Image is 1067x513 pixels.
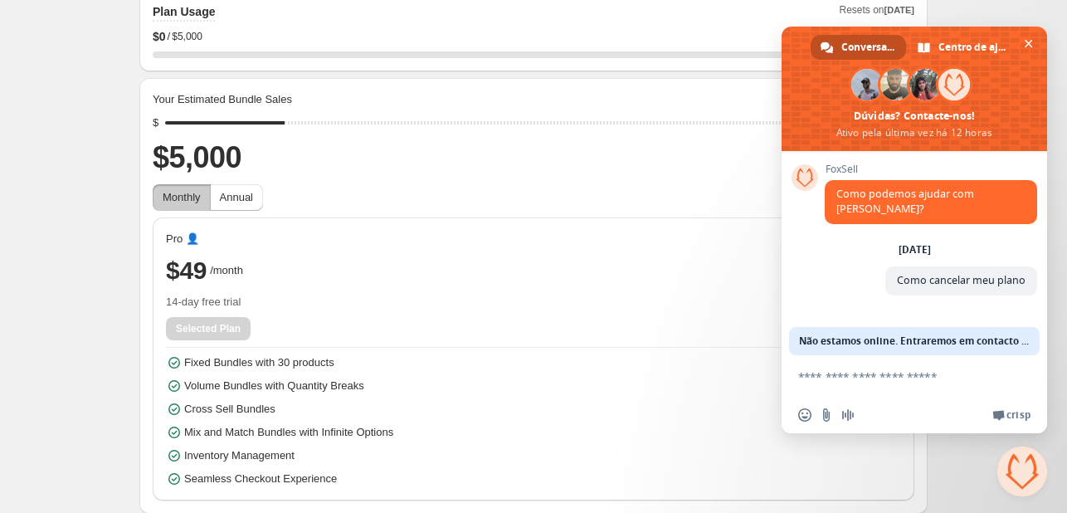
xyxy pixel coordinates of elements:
a: Conversação [811,35,906,60]
h2: $5,000 [153,138,914,178]
div: / [153,28,914,45]
button: Monthly [153,184,211,211]
span: Não estamos online. Entraremos em contacto por email. [799,327,1030,355]
span: Conversação [841,35,894,60]
span: FoxSell [825,164,1037,175]
span: Cross Sell Bundles [184,401,275,418]
a: Centro de ajuda [908,35,1018,60]
span: Volume Bundles with Quantity Breaks [184,378,364,394]
span: Pro 👤 [166,231,199,247]
span: Resets on [840,3,915,22]
span: Annual [220,191,253,203]
span: Your Estimated Bundle Sales [153,91,292,108]
span: $5,000 [172,30,202,43]
span: Enviar ficheiro [820,408,833,422]
span: Fixed Bundles with 30 products [184,354,334,371]
button: Annual [210,184,263,211]
span: Crisp [1006,408,1030,422]
textarea: Escreva a sua mensagem... [798,355,997,397]
div: [DATE] [899,245,931,255]
span: Inventory Management [184,447,295,464]
span: Monthly [163,191,201,203]
span: Inserir um emoticon [798,408,811,422]
span: $49 [166,254,207,287]
span: /month [210,262,243,279]
a: Bate-papo próximo [997,447,1047,496]
span: Mix and Match Bundles with Infinite Options [184,424,393,441]
h2: Plan Usage [153,3,215,20]
span: Bate-papo próximo [1020,35,1037,52]
span: Como podemos ajudar com [PERSON_NAME]? [836,187,974,216]
span: [DATE] [884,5,914,15]
div: $ [153,115,158,131]
span: Gravar mensagem áudio [841,408,855,422]
span: Como cancelar meu plano [897,273,1026,287]
span: $ 0 [153,28,166,45]
span: Seamless Checkout Experience [184,471,337,487]
span: Centro de ajuda [938,35,1006,60]
span: 14-day free trial [166,294,901,310]
a: Crisp [992,408,1030,422]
